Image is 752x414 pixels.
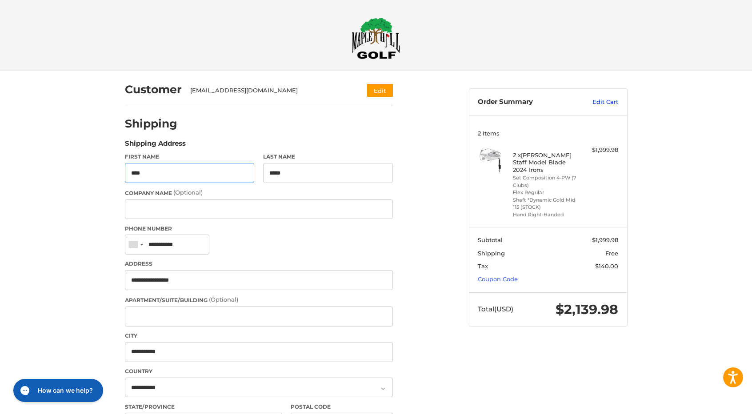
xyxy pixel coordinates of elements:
[605,250,618,257] span: Free
[679,390,752,414] iframe: Google Customer Reviews
[583,146,618,155] div: $1,999.98
[478,275,518,283] a: Coupon Code
[125,295,393,304] label: Apartment/Suite/Building
[125,367,393,375] label: Country
[513,174,581,189] li: Set Composition 4-PW (7 Clubs)
[125,83,182,96] h2: Customer
[125,117,177,131] h2: Shipping
[367,84,393,97] button: Edit
[595,263,618,270] span: $140.00
[478,305,513,313] span: Total (USD)
[190,86,350,95] div: [EMAIL_ADDRESS][DOMAIN_NAME]
[556,301,618,318] span: $2,139.98
[291,403,393,411] label: Postal Code
[478,263,488,270] span: Tax
[125,332,393,340] label: City
[513,196,581,211] li: Shaft *Dynamic Gold Mid 115 (STOCK)
[592,236,618,243] span: $1,999.98
[478,236,503,243] span: Subtotal
[173,189,203,196] small: (Optional)
[209,296,238,303] small: (Optional)
[125,403,282,411] label: State/Province
[125,153,255,161] label: First Name
[478,130,618,137] h3: 2 Items
[125,139,186,153] legend: Shipping Address
[573,98,618,107] a: Edit Cart
[513,151,581,173] h4: 2 x [PERSON_NAME] Staff Model Blade 2024 Irons
[513,189,581,196] li: Flex Regular
[513,211,581,219] li: Hand Right-Handed
[478,98,573,107] h3: Order Summary
[478,250,505,257] span: Shipping
[352,17,400,59] img: Maple Hill Golf
[9,376,106,405] iframe: Gorgias live chat messenger
[263,153,393,161] label: Last Name
[125,225,393,233] label: Phone Number
[125,188,393,197] label: Company Name
[125,260,393,268] label: Address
